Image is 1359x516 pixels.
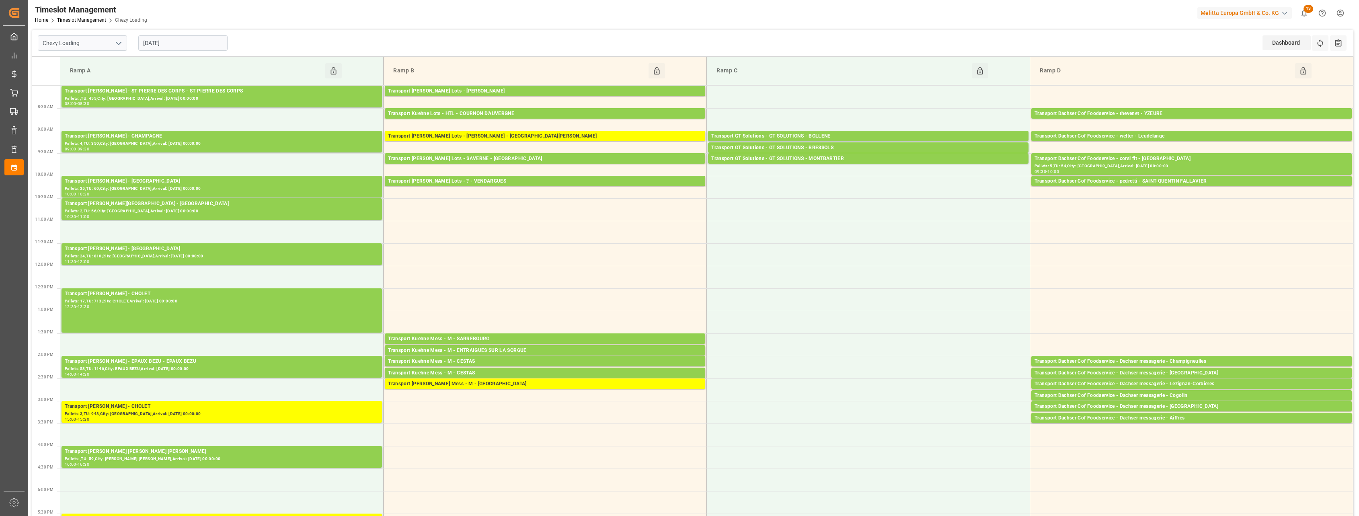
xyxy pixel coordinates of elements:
[65,208,379,215] div: Pallets: 2,TU: 56,City: [GEOGRAPHIC_DATA],Arrival: [DATE] 00:00:00
[65,298,379,305] div: Pallets: 17,TU: 713,City: CHOLET,Arrival: [DATE] 00:00:00
[76,305,78,308] div: -
[388,369,702,377] div: Transport Kuehne Mess - M - CESTAS
[1035,185,1349,192] div: Pallets: 1,TU: 38,City: [GEOGRAPHIC_DATA][PERSON_NAME],Arrival: [DATE] 00:00:00
[1035,403,1349,411] div: Transport Dachser Cof Foodservice - Dachser messagerie - [GEOGRAPHIC_DATA]
[711,152,1025,159] div: Pallets: 1,TU: 84,City: BRESSOLS,Arrival: [DATE] 00:00:00
[388,185,702,192] div: Pallets: 17,TU: 544,City: [GEOGRAPHIC_DATA],Arrival: [DATE] 00:00:00
[38,307,53,312] span: 1:00 PM
[38,465,53,469] span: 4:30 PM
[711,163,1025,170] div: Pallets: 1,TU: 112,City: MONTBARTIER,Arrival: [DATE] 00:00:00
[1035,366,1349,372] div: Pallets: ,TU: 2,City: [GEOGRAPHIC_DATA],Arrival: [DATE] 00:00:00
[78,102,89,105] div: 08:30
[388,132,702,140] div: Transport [PERSON_NAME] Lots - [PERSON_NAME] - [GEOGRAPHIC_DATA][PERSON_NAME]
[1035,380,1349,388] div: Transport Dachser Cof Foodservice - Dachser messagerie - Lezignan-Corbieres
[388,355,702,362] div: Pallets: ,TU: 96,City: ENTRAIGUES SUR LA SORGUE,Arrival: [DATE] 00:00:00
[65,245,379,253] div: Transport [PERSON_NAME] - [GEOGRAPHIC_DATA]
[78,305,89,308] div: 13:30
[35,262,53,267] span: 12:00 PM
[65,147,76,151] div: 09:00
[65,132,379,140] div: Transport [PERSON_NAME] - CHAMPAGNE
[65,366,379,372] div: Pallets: 53,TU: 1146,City: EPAUX BEZU,Arrival: [DATE] 00:00:00
[1035,411,1349,417] div: Pallets: 1,TU: 60,City: [GEOGRAPHIC_DATA],Arrival: [DATE] 00:00:00
[65,456,379,463] div: Pallets: ,TU: 59,City: [PERSON_NAME] [PERSON_NAME],Arrival: [DATE] 00:00:00
[1035,400,1349,407] div: Pallets: 1,TU: 26,City: [GEOGRAPHIC_DATA],Arrival: [DATE] 00:00:00
[388,110,702,118] div: Transport Kuehne Lots - HTL - COURNON D'AUVERGNE
[78,372,89,376] div: 14:30
[38,397,53,402] span: 3:00 PM
[388,358,702,366] div: Transport Kuehne Mess - M - CESTAS
[35,195,53,199] span: 10:30 AM
[65,290,379,298] div: Transport [PERSON_NAME] - CHOLET
[1047,170,1059,173] div: 10:00
[138,35,228,51] input: DD-MM-YYYY
[388,87,702,95] div: Transport [PERSON_NAME] Lots - [PERSON_NAME]
[67,63,325,78] div: Ramp A
[65,403,379,411] div: Transport [PERSON_NAME] - CHOLET
[65,177,379,185] div: Transport [PERSON_NAME] - [GEOGRAPHIC_DATA]
[1035,170,1046,173] div: 09:30
[38,127,53,132] span: 9:00 AM
[35,4,147,16] div: Timeslot Management
[76,417,78,421] div: -
[388,140,702,147] div: Pallets: ,TU: 71,City: [GEOGRAPHIC_DATA][PERSON_NAME],Arrival: [DATE] 00:00:00
[38,35,127,51] input: Type to search/select
[1035,155,1349,163] div: Transport Dachser Cof Foodservice - corsi fit - [GEOGRAPHIC_DATA]
[76,102,78,105] div: -
[388,95,702,102] div: Pallets: 10,TU: ,City: CARQUEFOU,Arrival: [DATE] 00:00:00
[57,17,106,23] a: Timeslot Management
[65,305,76,308] div: 12:30
[1035,140,1349,147] div: Pallets: 10,TU: ,City: [GEOGRAPHIC_DATA],Arrival: [DATE] 00:00:00
[65,192,76,196] div: 10:00
[65,87,379,95] div: Transport [PERSON_NAME] - ST PIERRE DES CORPS - ST PIERRE DES CORPS
[1035,369,1349,377] div: Transport Dachser Cof Foodservice - Dachser messagerie - [GEOGRAPHIC_DATA]
[388,380,702,388] div: Transport [PERSON_NAME] Mess - M - [GEOGRAPHIC_DATA]
[1035,377,1349,384] div: Pallets: 2,TU: 4,City: [GEOGRAPHIC_DATA],Arrival: [DATE] 00:00:00
[388,343,702,350] div: Pallets: 1,TU: ,City: [GEOGRAPHIC_DATA],Arrival: [DATE] 00:00:00
[78,417,89,421] div: 15:30
[38,105,53,109] span: 8:30 AM
[388,118,702,125] div: Pallets: 6,TU: 192,City: COURNON D'AUVERGNE,Arrival: [DATE] 00:00:00
[711,132,1025,140] div: Transport GT Solutions - GT SOLUTIONS - BOLLENE
[65,448,379,456] div: Transport [PERSON_NAME] [PERSON_NAME] [PERSON_NAME]
[65,95,379,102] div: Pallets: ,TU: 455,City: [GEOGRAPHIC_DATA],Arrival: [DATE] 00:00:00
[76,147,78,151] div: -
[388,155,702,163] div: Transport [PERSON_NAME] Lots - SAVERNE - [GEOGRAPHIC_DATA]
[38,420,53,424] span: 3:30 PM
[35,172,53,177] span: 10:00 AM
[388,366,702,372] div: Pallets: ,TU: 10,City: CESTAS,Arrival: [DATE] 00:00:00
[388,177,702,185] div: Transport [PERSON_NAME] Lots - ? - VENDARGUES
[1035,358,1349,366] div: Transport Dachser Cof Foodservice - Dachser messagerie - Champigneulles
[112,37,124,49] button: open menu
[38,375,53,379] span: 2:30 PM
[76,260,78,263] div: -
[38,442,53,447] span: 4:00 PM
[390,63,648,78] div: Ramp B
[1035,388,1349,395] div: Pallets: 3,TU: ,City: Lezignan-[GEOGRAPHIC_DATA],Arrival: [DATE] 00:00:00
[65,215,76,218] div: 10:30
[65,463,76,466] div: 16:00
[76,463,78,466] div: -
[388,335,702,343] div: Transport Kuehne Mess - M - SARREBOURG
[35,217,53,222] span: 11:00 AM
[65,260,76,263] div: 11:30
[1035,422,1349,429] div: Pallets: 1,TU: 80,City: Aiffres,Arrival: [DATE] 00:00:00
[38,330,53,334] span: 1:30 PM
[1263,35,1311,50] div: Dashboard
[1035,118,1349,125] div: Pallets: 10,TU: 12,City: YZEURE,Arrival: [DATE] 00:00:00
[35,240,53,244] span: 11:30 AM
[388,347,702,355] div: Transport Kuehne Mess - M - ENTRAIGUES SUR LA SORGUE
[78,215,89,218] div: 11:00
[1295,4,1313,22] button: show 13 new notifications
[35,17,48,23] a: Home
[65,185,379,192] div: Pallets: 25,TU: 60,City: [GEOGRAPHIC_DATA],Arrival: [DATE] 00:00:00
[1035,163,1349,170] div: Pallets: 5,TU: 54,City: [GEOGRAPHIC_DATA],Arrival: [DATE] 00:00:00
[65,358,379,366] div: Transport [PERSON_NAME] - EPAUX BEZU - EPAUX BEZU
[1035,110,1349,118] div: Transport Dachser Cof Foodservice - thevenet - YZEURE
[1046,170,1047,173] div: -
[76,192,78,196] div: -
[65,411,379,417] div: Pallets: 3,TU: 943,City: [GEOGRAPHIC_DATA],Arrival: [DATE] 00:00:00
[711,140,1025,147] div: Pallets: 2,TU: ,City: BOLLENE,Arrival: [DATE] 00:00:00
[1313,4,1331,22] button: Help Center
[388,388,702,395] div: Pallets: ,TU: 36,City: [GEOGRAPHIC_DATA],Arrival: [DATE] 00:00:00
[65,200,379,208] div: Transport [PERSON_NAME][GEOGRAPHIC_DATA] - [GEOGRAPHIC_DATA]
